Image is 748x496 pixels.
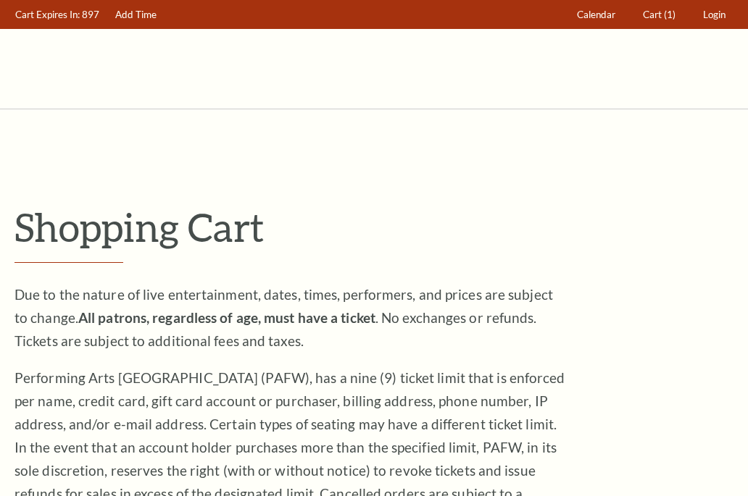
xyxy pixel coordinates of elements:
[82,9,99,20] span: 897
[109,1,164,29] a: Add Time
[15,9,80,20] span: Cart Expires In:
[643,9,662,20] span: Cart
[14,286,553,349] span: Due to the nature of live entertainment, dates, times, performers, and prices are subject to chan...
[14,203,734,251] p: Shopping Cart
[664,9,676,20] span: (1)
[703,9,726,20] span: Login
[570,1,623,29] a: Calendar
[577,9,615,20] span: Calendar
[78,309,375,326] strong: All patrons, regardless of age, must have a ticket
[636,1,683,29] a: Cart (1)
[697,1,733,29] a: Login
